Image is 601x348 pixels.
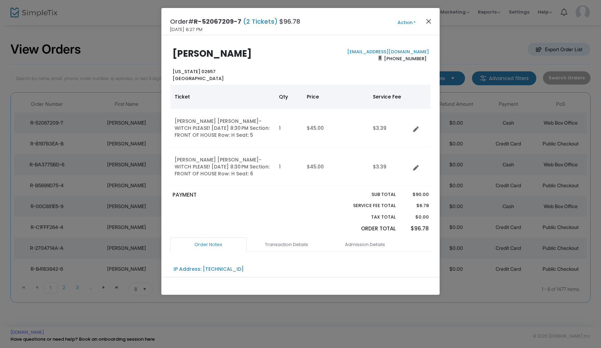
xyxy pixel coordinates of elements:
[275,85,303,109] th: Qty
[241,17,279,26] span: (2 Tickets)
[170,85,431,186] div: Data table
[194,17,241,26] span: R-52067209-7
[424,17,433,26] button: Close
[402,191,428,198] p: $90.00
[248,237,325,252] a: Transaction Details
[174,266,244,273] div: IP Address: [TECHNICAL_ID]
[170,26,202,33] span: [DATE] 8:27 PM
[170,85,275,109] th: Ticket
[170,237,247,252] a: Order Notes
[173,191,297,199] p: PAYMENT
[170,148,275,186] td: [PERSON_NAME] [PERSON_NAME]- WITCH PLEASE! [DATE] 8:30 PM Section: FRONT OF HOUSE Row: H Seat: 6
[327,237,403,252] a: Admission Details
[275,109,303,148] td: 1
[402,214,428,221] p: $0.00
[337,225,396,233] p: Order Total
[303,109,369,148] td: $45.00
[369,148,410,186] td: $3.39
[170,17,300,26] h4: Order# $96.78
[346,48,429,55] a: [EMAIL_ADDRESS][DOMAIN_NAME]
[337,202,396,209] p: Service Fee Total
[369,109,410,148] td: $3.39
[173,68,224,82] b: [US_STATE] 02657 [GEOGRAPHIC_DATA]
[386,19,427,26] button: Action
[402,202,428,209] p: $6.78
[402,225,428,233] p: $96.78
[382,53,429,64] span: [PHONE_NUMBER]
[337,214,396,221] p: Tax Total
[303,148,369,186] td: $45.00
[170,109,275,148] td: [PERSON_NAME] [PERSON_NAME]- WITCH PLEASE! [DATE] 8:30 PM Section: FRONT OF HOUSE Row: H Seat: 5
[369,85,410,109] th: Service Fee
[337,191,396,198] p: Sub total
[173,47,252,60] b: [PERSON_NAME]
[303,85,369,109] th: Price
[275,148,303,186] td: 1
